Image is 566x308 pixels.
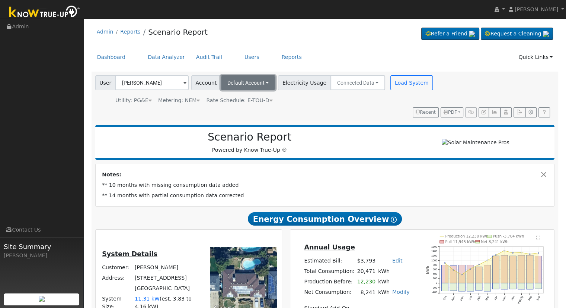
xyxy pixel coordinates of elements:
[450,265,457,283] rect: onclick=""
[515,6,558,12] span: [PERSON_NAME]
[303,276,356,287] td: Production Before:
[461,274,463,275] circle: onclick=""
[441,283,448,291] rect: onclick=""
[4,242,80,252] span: Site Summary
[535,283,542,289] rect: onclick=""
[445,240,476,244] text: Pull 11,945 kWh
[481,28,553,40] a: Request a Cleaning
[517,295,524,305] text: [DATE]
[95,75,116,90] span: User
[527,295,533,301] text: Aug
[459,295,464,301] text: Dec
[450,283,457,291] rect: onclick=""
[518,283,525,289] rect: onclick=""
[433,263,437,267] text: 800
[133,262,200,273] td: [PERSON_NAME]
[433,268,437,271] text: 600
[377,266,411,276] td: kWh
[431,249,437,253] text: 1400
[356,255,377,266] td: $3,793
[518,255,525,283] rect: onclick=""
[356,276,377,287] td: 12,230
[413,107,439,118] button: Recent
[538,107,550,118] a: Help Link
[535,256,542,283] rect: onclick=""
[469,31,475,37] img: retrieve
[135,296,160,302] span: 11.31 kW
[158,97,200,104] div: Metering: NEM
[432,290,438,294] text: -400
[512,252,514,254] circle: onclick=""
[458,283,465,291] rect: onclick=""
[470,268,471,270] circle: onclick=""
[530,254,531,255] circle: onclick=""
[102,172,121,177] strong: Notes:
[467,283,474,291] rect: onclick=""
[540,171,548,179] button: Close
[479,264,480,265] circle: onclick=""
[239,50,265,64] a: Users
[436,282,437,285] text: 0
[377,276,391,287] td: kWh
[206,97,272,103] span: Alias: HETOUDN
[509,283,516,289] rect: onclick=""
[303,255,356,266] td: Estimated Bill:
[493,234,524,238] text: Push -3,704 kWh
[148,28,208,37] a: Scenario Report
[481,240,509,244] text: Net 8,241 kWh
[92,50,131,64] a: Dashboard
[495,255,496,256] circle: onclick=""
[421,28,479,40] a: Refer a Friend
[521,252,522,253] circle: onclick=""
[527,283,533,289] rect: onclick=""
[500,107,512,118] button: Login As
[101,262,134,273] td: Customer:
[276,50,307,64] a: Reports
[476,295,481,301] text: Feb
[390,75,433,90] button: Load System
[445,234,489,238] text: Production 12,230 kWh
[433,277,437,280] text: 200
[227,80,265,86] span: Default Account
[442,295,447,301] text: Oct
[392,258,402,264] a: Edit
[479,107,489,118] button: Edit User
[441,107,463,118] button: PDF
[431,259,437,262] text: 1000
[514,107,525,118] button: Export Interval Data
[391,217,397,223] i: Show Help
[101,180,549,190] td: ** 10 months with missing consumption data added
[432,286,438,289] text: -200
[476,283,482,290] rect: onclick=""
[278,75,330,90] span: Electricity Usage
[102,250,157,258] u: System Details
[441,265,448,283] rect: onclick=""
[377,287,391,298] td: kWh
[493,295,498,301] text: Apr
[356,266,377,276] td: 20,471
[97,29,113,35] a: Admin
[468,295,473,301] text: Jan
[304,243,355,251] u: Annual Usage
[115,75,189,90] input: Select a User
[99,131,400,154] div: Powered by Know True-Up ®
[191,50,228,64] a: Audit Trail
[543,31,549,37] img: retrieve
[536,295,541,301] text: Sep
[431,245,437,248] text: 1600
[493,283,499,289] rect: onclick=""
[484,265,491,283] rect: onclick=""
[536,235,540,240] text: 
[502,295,507,302] text: May
[248,212,402,226] span: Energy Consumption Overview
[476,267,482,283] rect: onclick=""
[4,252,80,260] div: [PERSON_NAME]
[458,265,465,283] rect: onclick=""
[442,139,509,147] img: Solar Maintenance Pros
[527,255,533,283] rect: onclick=""
[101,190,549,201] td: ** 14 months with partial consumption data corrected
[444,263,445,264] circle: onclick=""
[160,296,162,302] span: (
[501,283,508,289] rect: onclick=""
[493,256,499,283] rect: onclick=""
